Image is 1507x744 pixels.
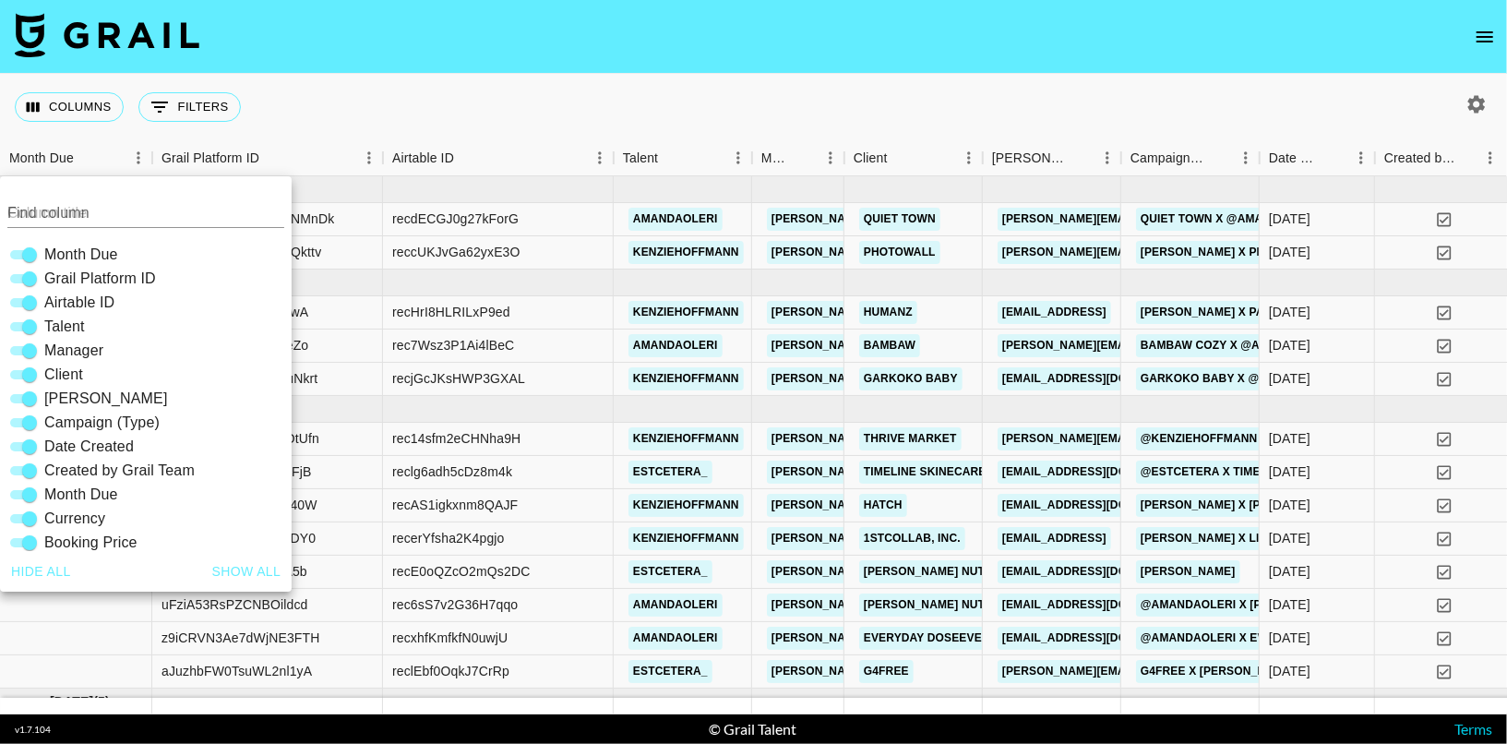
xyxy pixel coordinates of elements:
[998,461,1204,484] a: [EMAIL_ADDRESS][DOMAIN_NAME]
[1269,336,1310,354] div: 8/11/2025
[1456,145,1482,171] button: Sort
[9,689,35,714] button: hide children
[955,144,983,172] button: Menu
[9,140,74,176] div: Month Due
[1136,367,1358,390] a: Garkoko Baby x @[PERSON_NAME]
[1136,461,1353,484] a: @estcetera x Timeline Skincare
[859,660,914,683] a: G4free
[628,560,712,583] a: estcetera_
[161,140,259,176] div: Grail Platform ID
[628,461,712,484] a: estcetera_
[998,427,1393,450] a: [PERSON_NAME][EMAIL_ADDRESS][PERSON_NAME][DOMAIN_NAME]
[767,627,1163,650] a: [PERSON_NAME][EMAIL_ADDRESS][PERSON_NAME][DOMAIN_NAME]
[392,562,531,581] div: recE0oQZcO2mQs2DC
[44,508,105,530] span: Currency
[1454,720,1492,738] a: Terms
[983,140,1121,176] div: Booker
[74,145,100,171] button: Sort
[1136,627,1350,650] a: @amandaoleri x Everyday Dose
[998,560,1204,583] a: [EMAIL_ADDRESS][DOMAIN_NAME]
[628,367,744,390] a: kenziehoffmann
[761,140,791,176] div: Manager
[1130,140,1206,176] div: Campaign (Type)
[1347,144,1375,172] button: Menu
[998,627,1204,650] a: [EMAIL_ADDRESS][DOMAIN_NAME]
[859,627,1085,650] a: Everyday DoseEveryday Dose Inc.
[44,316,85,338] span: Talent
[628,334,723,357] a: amandaoleri
[392,662,509,680] div: reclEbf0OqkJ7CrRp
[859,241,940,264] a: PhotoWall
[44,292,114,314] span: Airtable ID
[628,594,723,617] a: amandaoleri
[623,140,658,176] div: Talent
[454,145,480,171] button: Sort
[1136,560,1240,583] a: [PERSON_NAME]
[1269,562,1310,581] div: 8/29/2025
[44,460,195,482] span: Created by Grail Team
[998,208,1298,231] a: [PERSON_NAME][EMAIL_ADDRESS][DOMAIN_NAME]
[1094,144,1121,172] button: Menu
[854,140,888,176] div: Client
[992,140,1068,176] div: [PERSON_NAME]
[998,527,1111,550] a: [EMAIL_ADDRESS]
[1269,496,1310,514] div: 8/13/2025
[392,629,508,647] div: recxhfKmfkfN0uwjU
[1269,529,1310,547] div: 8/13/2025
[44,532,138,554] span: Booking Price
[1136,660,1299,683] a: G4FREE X [PERSON_NAME]
[1269,303,1310,321] div: 7/29/2025
[205,555,289,589] button: Show all
[392,210,519,228] div: recdECGJ0g27kForG
[724,144,752,172] button: Menu
[1269,662,1310,680] div: 9/3/2025
[1206,145,1232,171] button: Sort
[752,140,844,176] div: Manager
[392,336,515,354] div: rec7Wsz3P1Ai4lBeC
[259,145,285,171] button: Sort
[1477,144,1504,172] button: Menu
[767,594,1163,617] a: [PERSON_NAME][EMAIL_ADDRESS][PERSON_NAME][DOMAIN_NAME]
[161,595,308,614] div: uFziA53RsPZCNBOildcd
[844,140,983,176] div: Client
[628,494,744,517] a: kenziehoffmann
[44,436,134,458] span: Date Created
[859,560,1028,583] a: [PERSON_NAME] Nutrition
[1269,140,1322,176] div: Date Created
[859,427,962,450] a: Thrive Market
[392,529,505,547] div: recerYfsha2K4pgjo
[161,629,320,647] div: z9iCRVN3Ae7dWjNE3FTH
[998,494,1204,517] a: [EMAIL_ADDRESS][DOMAIN_NAME]
[767,301,1163,324] a: [PERSON_NAME][EMAIL_ADDRESS][PERSON_NAME][DOMAIN_NAME]
[998,334,1298,357] a: [PERSON_NAME][EMAIL_ADDRESS][DOMAIN_NAME]
[628,627,723,650] a: amandaoleri
[628,208,723,231] a: amandaoleri
[998,660,1298,683] a: [PERSON_NAME][EMAIL_ADDRESS][DOMAIN_NAME]
[1136,301,1421,324] a: [PERSON_NAME] x Pampers Sleep Coach UGC
[1466,18,1503,55] button: open drawer
[859,208,940,231] a: Quiet Town
[392,140,454,176] div: Airtable ID
[614,140,752,176] div: Talent
[15,13,199,57] img: Grail Talent
[998,367,1204,390] a: [EMAIL_ADDRESS][DOMAIN_NAME]
[1269,243,1310,261] div: 7/23/2025
[767,494,1163,517] a: [PERSON_NAME][EMAIL_ADDRESS][PERSON_NAME][DOMAIN_NAME]
[1136,241,1326,264] a: [PERSON_NAME] x Photowall
[355,144,383,172] button: Menu
[1260,140,1375,176] div: Date Created
[392,429,521,448] div: rec14sfm2eCHNha9H
[392,595,518,614] div: rec6sS7v2G36H7qqo
[767,241,1163,264] a: [PERSON_NAME][EMAIL_ADDRESS][PERSON_NAME][DOMAIN_NAME]
[859,527,965,550] a: 1stCollab, Inc.
[44,340,103,362] span: Manager
[658,145,684,171] button: Sort
[859,334,920,357] a: BamBaw
[44,484,118,506] span: Month Due
[44,364,83,386] span: Client
[628,427,744,450] a: kenziehoffmann
[628,660,712,683] a: estcetera_
[998,241,1298,264] a: [PERSON_NAME][EMAIL_ADDRESS][DOMAIN_NAME]
[50,692,93,711] span: [DATE]
[1269,595,1310,614] div: 8/25/2025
